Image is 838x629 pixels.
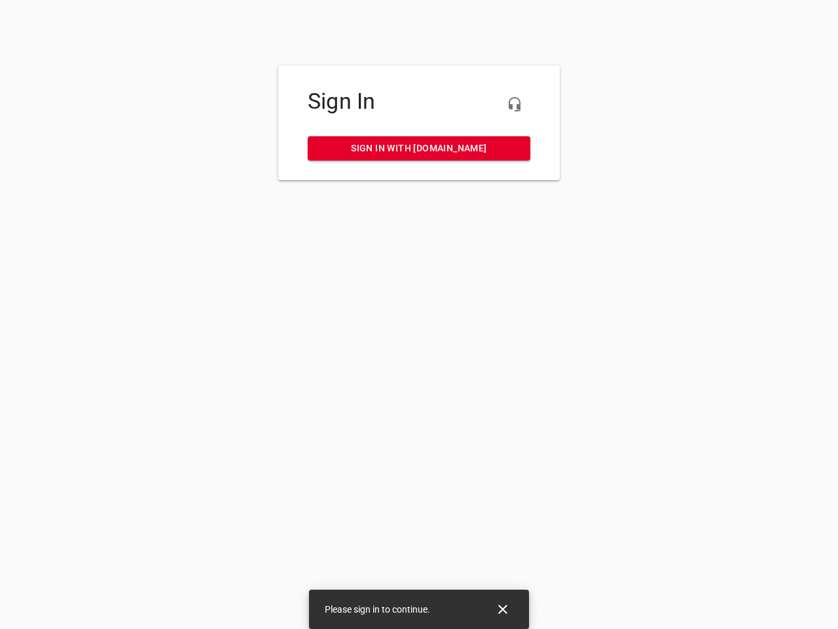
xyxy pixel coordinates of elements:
[308,88,530,115] h4: Sign In
[308,136,530,161] a: Sign in with [DOMAIN_NAME]
[499,88,530,120] button: Live Chat
[487,594,519,625] button: Close
[325,604,430,615] span: Please sign in to continue.
[318,140,520,157] span: Sign in with [DOMAIN_NAME]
